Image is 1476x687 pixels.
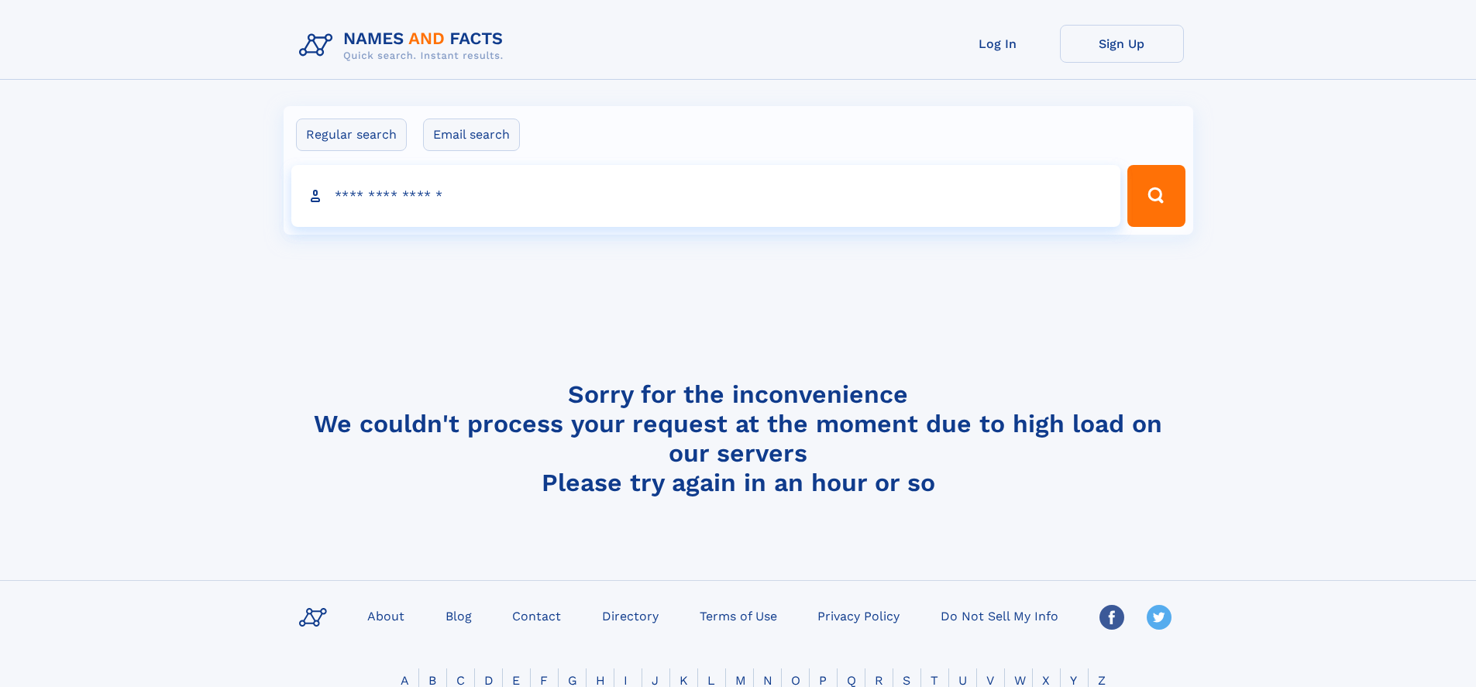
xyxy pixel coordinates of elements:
button: Search Button [1127,165,1185,227]
a: Log In [936,25,1060,63]
a: Directory [596,604,665,627]
img: Twitter [1147,605,1172,630]
h4: Sorry for the inconvenience We couldn't process your request at the moment due to high load on ou... [293,380,1184,497]
a: Terms of Use [693,604,783,627]
label: Regular search [296,119,407,151]
input: search input [291,165,1121,227]
a: Privacy Policy [811,604,906,627]
label: Email search [423,119,520,151]
a: Do Not Sell My Info [934,604,1065,627]
a: Sign Up [1060,25,1184,63]
a: Blog [439,604,478,627]
img: Facebook [1099,605,1124,630]
img: Logo Names and Facts [293,25,516,67]
a: Contact [506,604,567,627]
a: About [361,604,411,627]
